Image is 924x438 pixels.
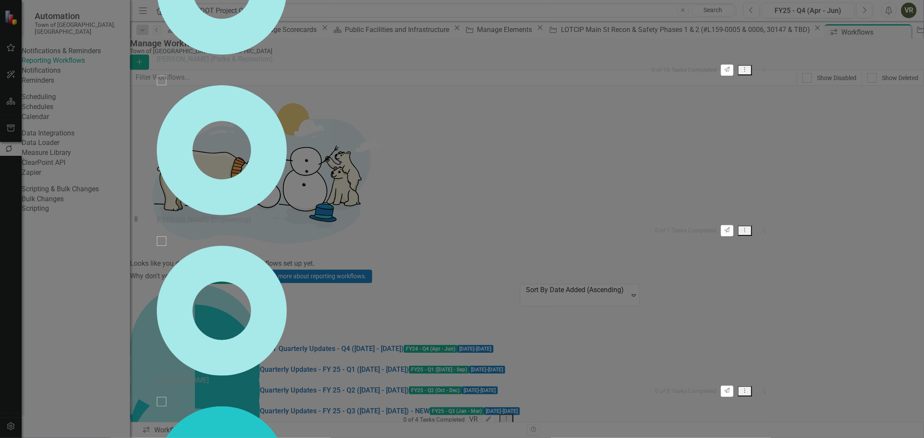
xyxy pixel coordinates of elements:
[655,387,717,395] small: 0 of 8 Tasks Completed
[157,215,287,225] div: [PERSON_NAME] (Engineering)
[157,55,287,64] div: [PERSON_NAME] (Parks & Recreation)
[157,376,287,386] div: [PERSON_NAME]
[655,226,717,235] small: 0 of 1 Tasks Completed
[652,66,717,74] small: 0 of 16 Tasks Completed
